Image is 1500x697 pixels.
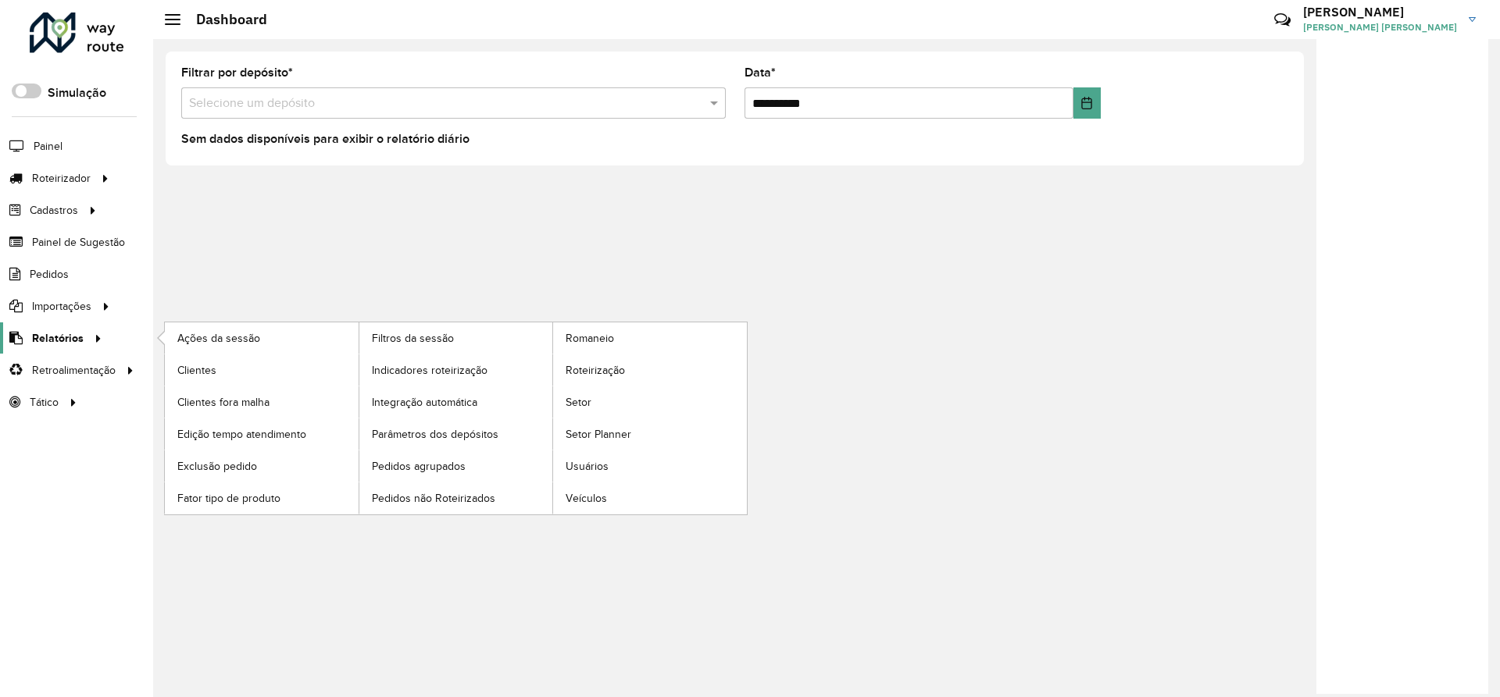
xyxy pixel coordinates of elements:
label: Simulação [48,84,106,102]
span: Importações [32,298,91,315]
span: Pedidos agrupados [372,458,466,475]
a: Clientes fora malha [165,386,359,418]
h3: [PERSON_NAME] [1303,5,1457,20]
span: Romaneio [566,330,614,347]
a: Romaneio [553,322,747,354]
span: Fator tipo de produto [177,490,280,507]
a: Fator tipo de produto [165,482,359,514]
span: Setor [566,394,591,411]
span: Retroalimentação [32,362,116,379]
a: Contato Rápido [1266,3,1299,37]
label: Sem dados disponíveis para exibir o relatório diário [181,130,470,148]
span: Edição tempo atendimento [177,426,306,443]
a: Pedidos agrupados [359,450,553,482]
span: Indicadores roteirização [372,362,487,379]
span: Setor Planner [566,426,631,443]
span: Ações da sessão [177,330,260,347]
a: Parâmetros dos depósitos [359,418,553,450]
a: Setor [553,386,747,418]
span: Integração automática [372,394,477,411]
label: Data [745,63,776,82]
a: Clientes [165,354,359,386]
a: Setor Planner [553,418,747,450]
span: Roteirizador [32,170,91,187]
span: Parâmetros dos depósitos [372,426,498,443]
label: Filtrar por depósito [181,63,293,82]
a: Filtros da sessão [359,322,553,354]
a: Ações da sessão [165,322,359,354]
span: Filtros da sessão [372,330,454,347]
span: Painel de Sugestão [32,234,125,251]
span: Veículos [566,490,607,507]
span: [PERSON_NAME] [PERSON_NAME] [1303,20,1457,34]
span: Cadastros [30,202,78,219]
span: Clientes [177,362,216,379]
a: Pedidos não Roteirizados [359,482,553,514]
span: Pedidos não Roteirizados [372,490,495,507]
span: Clientes fora malha [177,394,270,411]
a: Exclusão pedido [165,450,359,482]
span: Painel [34,138,62,155]
h2: Dashboard [180,11,267,28]
span: Exclusão pedido [177,458,257,475]
a: Roteirização [553,354,747,386]
span: Usuários [566,458,609,475]
a: Indicadores roteirização [359,354,553,386]
span: Tático [30,394,59,411]
a: Usuários [553,450,747,482]
a: Veículos [553,482,747,514]
a: Integração automática [359,386,553,418]
span: Roteirização [566,362,625,379]
span: Relatórios [32,330,84,347]
span: Pedidos [30,266,69,283]
button: Choose Date [1073,87,1101,119]
a: Edição tempo atendimento [165,418,359,450]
